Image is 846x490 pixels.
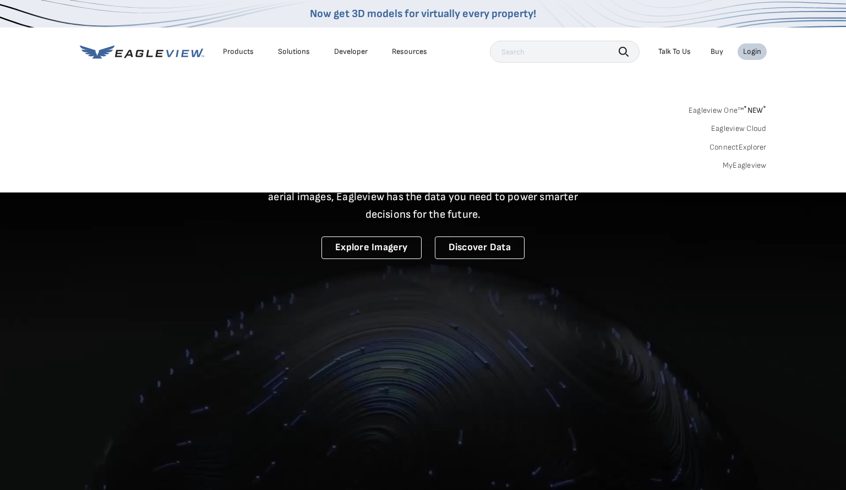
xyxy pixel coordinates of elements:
[310,7,536,20] a: Now get 3D models for virtually every property!
[223,47,254,57] div: Products
[743,47,761,57] div: Login
[709,142,767,152] a: ConnectExplorer
[255,170,592,223] p: A new era starts here. Built on more than 3.5 billion high-resolution aerial images, Eagleview ha...
[334,47,368,57] a: Developer
[392,47,427,57] div: Resources
[744,106,766,115] span: NEW
[435,236,525,259] a: Discover Data
[490,41,640,63] input: Search
[711,124,767,134] a: Eagleview Cloud
[658,47,691,57] div: Talk To Us
[321,236,422,259] a: Explore Imagery
[689,102,767,115] a: Eagleview One™*NEW*
[278,47,310,57] div: Solutions
[711,47,723,57] a: Buy
[723,161,767,170] a: MyEagleview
